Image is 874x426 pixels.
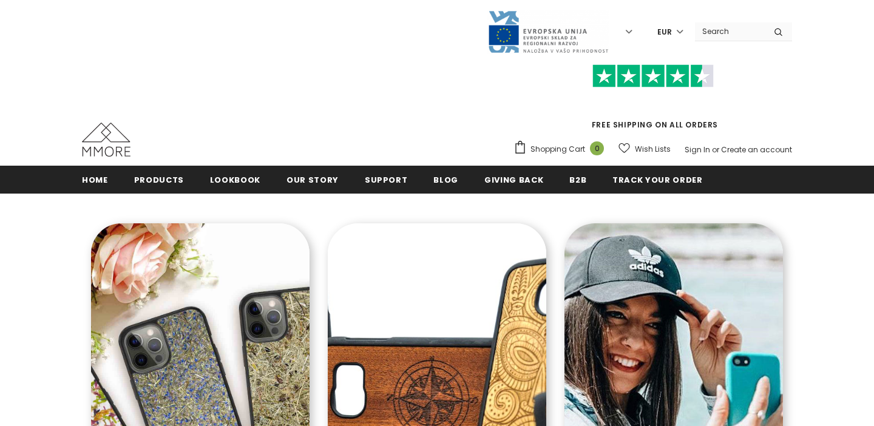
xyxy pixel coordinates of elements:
[635,143,671,155] span: Wish Lists
[365,166,408,193] a: support
[612,174,702,186] span: Track your order
[618,138,671,160] a: Wish Lists
[210,174,260,186] span: Lookbook
[590,141,604,155] span: 0
[712,144,719,155] span: or
[433,174,458,186] span: Blog
[286,174,339,186] span: Our Story
[82,166,108,193] a: Home
[210,166,260,193] a: Lookbook
[612,166,702,193] a: Track your order
[695,22,765,40] input: Search Site
[82,123,130,157] img: MMORE Cases
[487,26,609,36] a: Javni Razpis
[592,64,714,88] img: Trust Pilot Stars
[484,166,543,193] a: Giving back
[569,166,586,193] a: B2B
[433,166,458,193] a: Blog
[685,144,710,155] a: Sign In
[134,174,184,186] span: Products
[134,166,184,193] a: Products
[513,70,792,130] span: FREE SHIPPING ON ALL ORDERS
[487,10,609,54] img: Javni Razpis
[513,87,792,119] iframe: Customer reviews powered by Trustpilot
[82,174,108,186] span: Home
[365,174,408,186] span: support
[530,143,585,155] span: Shopping Cart
[569,174,586,186] span: B2B
[286,166,339,193] a: Our Story
[513,140,610,158] a: Shopping Cart 0
[484,174,543,186] span: Giving back
[721,144,792,155] a: Create an account
[657,26,672,38] span: EUR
